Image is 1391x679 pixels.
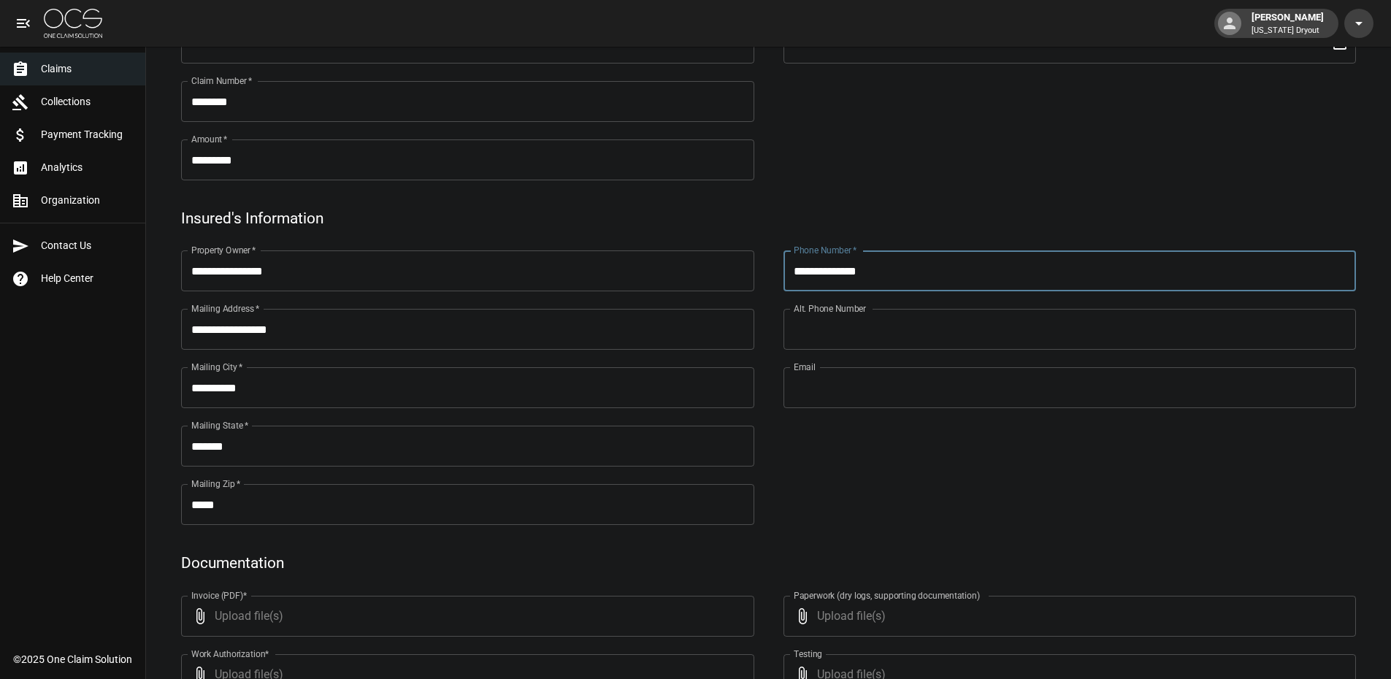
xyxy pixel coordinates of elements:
[41,160,134,175] span: Analytics
[215,596,715,637] span: Upload file(s)
[191,361,243,373] label: Mailing City
[794,648,822,660] label: Testing
[794,244,857,256] label: Phone Number
[191,419,248,431] label: Mailing State
[191,477,241,490] label: Mailing Zip
[41,238,134,253] span: Contact Us
[191,589,248,602] label: Invoice (PDF)*
[13,652,132,667] div: © 2025 One Claim Solution
[191,302,259,315] label: Mailing Address
[9,9,38,38] button: open drawer
[191,648,269,660] label: Work Authorization*
[41,271,134,286] span: Help Center
[817,596,1317,637] span: Upload file(s)
[191,133,228,145] label: Amount
[41,61,134,77] span: Claims
[794,302,866,315] label: Alt. Phone Number
[41,193,134,208] span: Organization
[794,361,816,373] label: Email
[191,74,252,87] label: Claim Number
[41,94,134,110] span: Collections
[191,244,256,256] label: Property Owner
[1252,25,1324,37] p: [US_STATE] Dryout
[1246,10,1330,37] div: [PERSON_NAME]
[794,589,980,602] label: Paperwork (dry logs, supporting documentation)
[44,9,102,38] img: ocs-logo-white-transparent.png
[41,127,134,142] span: Payment Tracking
